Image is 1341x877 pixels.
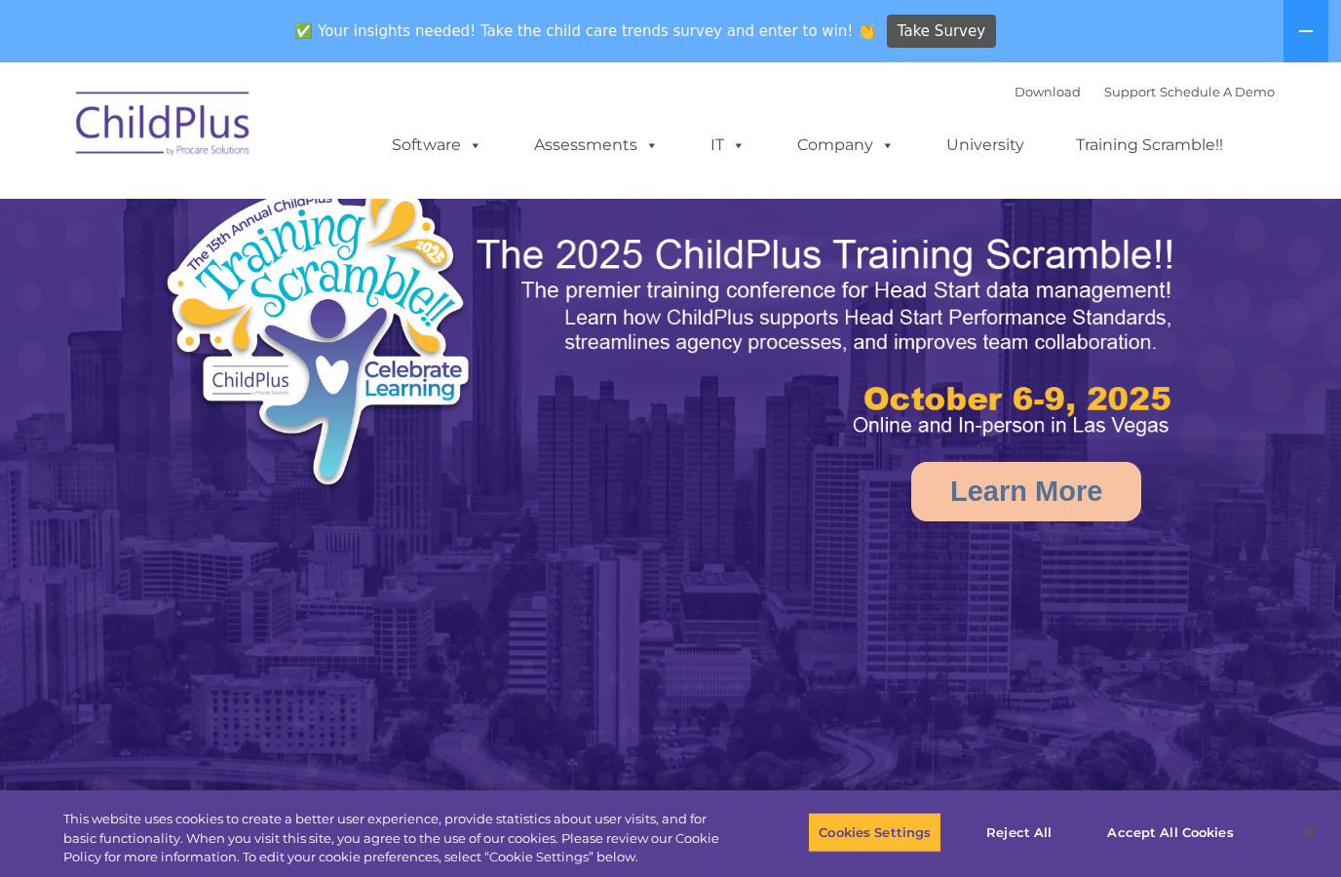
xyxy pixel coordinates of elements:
[1015,84,1081,99] a: Download
[911,462,1141,521] a: Learn More
[1056,126,1243,165] a: Training Scramble!!
[372,126,502,165] a: Software
[1015,84,1275,99] font: |
[63,810,738,867] div: This website uses cookies to create a better user experience, provide statistics about user visit...
[778,126,914,165] a: Company
[958,812,1080,853] button: Reject All
[927,126,1044,165] a: University
[1288,811,1331,854] button: Close
[887,15,997,49] a: Take Survey
[271,129,330,143] span: Last name
[515,126,678,165] a: Assessments
[808,812,941,853] button: Cookies Settings
[1104,84,1156,99] a: Support
[1096,812,1244,853] button: Accept All Cookies
[691,126,765,165] a: IT
[898,15,985,49] span: Take Survey
[287,13,884,51] span: ✅ Your insights needed! Take the child care trends survey and enter to win! 👏
[1160,84,1275,99] a: Schedule A Demo
[271,209,354,223] span: Phone number
[66,78,261,175] img: ChildPlus by Procare Solutions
